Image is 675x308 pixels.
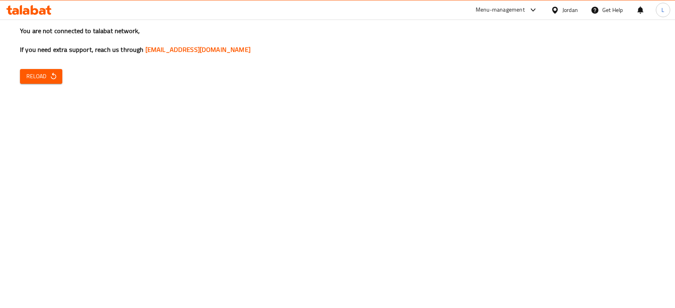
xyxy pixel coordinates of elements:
a: [EMAIL_ADDRESS][DOMAIN_NAME] [145,43,250,55]
div: Jordan [562,6,578,14]
span: Reload [26,71,56,81]
div: Menu-management [476,5,525,15]
button: Reload [20,69,62,84]
span: L [661,6,664,14]
h3: You are not connected to talabat network, If you need extra support, reach us through [20,26,655,54]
